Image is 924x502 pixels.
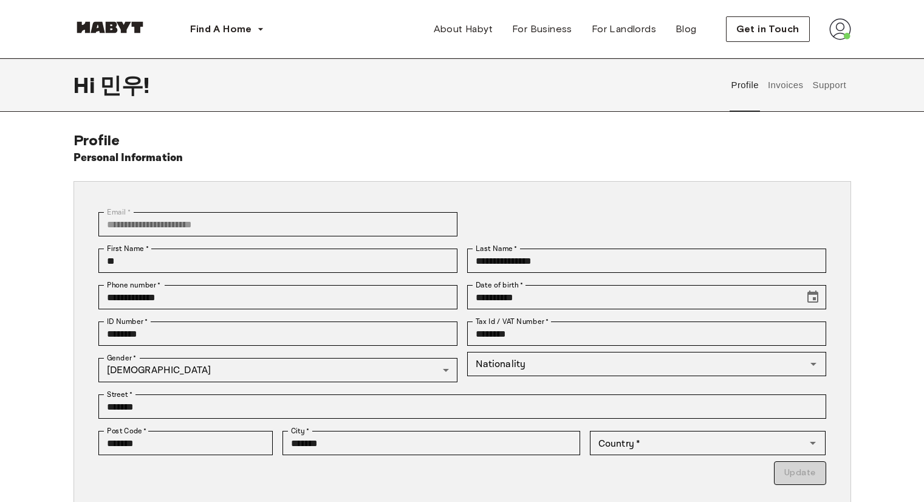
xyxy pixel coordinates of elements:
[291,425,310,436] label: City
[100,72,149,98] span: 민우 !
[502,17,582,41] a: For Business
[727,58,851,112] div: user profile tabs
[107,352,136,363] label: Gender
[190,22,252,36] span: Find A Home
[180,17,274,41] button: Find A Home
[74,21,146,33] img: Habyt
[74,131,120,149] span: Profile
[74,72,100,98] span: Hi
[424,17,502,41] a: About Habyt
[811,58,848,112] button: Support
[434,22,493,36] span: About Habyt
[476,280,523,291] label: Date of birth
[107,280,161,291] label: Phone number
[107,243,149,254] label: First Name
[726,16,810,42] button: Get in Touch
[98,358,457,382] div: [DEMOGRAPHIC_DATA]
[730,58,761,112] button: Profile
[107,316,148,327] label: ID Number
[476,243,518,254] label: Last Name
[801,285,825,309] button: Choose date, selected date is Aug 10, 2004
[592,22,656,36] span: For Landlords
[766,58,804,112] button: Invoices
[107,425,147,436] label: Post Code
[74,150,183,167] h6: Personal Information
[829,18,851,40] img: avatar
[107,389,132,400] label: Street
[107,207,131,218] label: Email
[736,22,799,36] span: Get in Touch
[476,316,549,327] label: Tax Id / VAT Number
[666,17,707,41] a: Blog
[676,22,697,36] span: Blog
[804,435,821,452] button: Open
[98,212,457,236] div: You can't change your email address at the moment. Please reach out to customer support in case y...
[582,17,666,41] a: For Landlords
[805,356,822,373] button: Open
[512,22,572,36] span: For Business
